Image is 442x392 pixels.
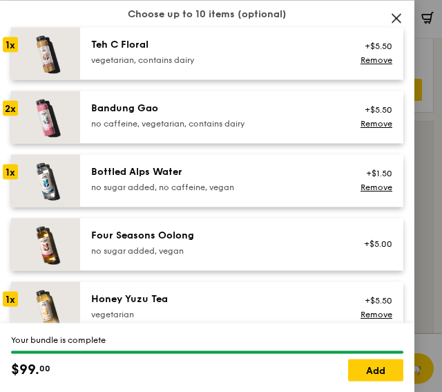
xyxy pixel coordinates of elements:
span: $99. [11,359,39,380]
img: daily_normal_HORZ-teh-c-floral.jpg [11,27,80,80]
div: +$5.50 [329,295,392,306]
img: daily_normal_honey-yuzu-tea.jpg [11,281,80,334]
img: daily_normal_HORZ-bandung-gao.jpg [11,91,80,143]
div: +$5.00 [329,239,392,250]
div: 2x [3,100,18,115]
div: Bottled Alps Water [91,165,313,179]
img: daily_normal_HORZ-four-seasons-oolong.jpg [11,218,80,270]
div: Teh C Floral [91,38,313,52]
div: +$1.50 [329,168,392,179]
div: 1x [3,164,18,179]
div: Four Seasons Oolong [91,229,313,243]
div: +$5.50 [329,41,392,52]
a: Remove [361,119,392,129]
a: Remove [361,183,392,192]
div: Bandung Gao [91,102,313,115]
div: no sugar added, no caffeine, vegan [91,182,313,193]
img: daily_normal_HORZ-bottled-alps-water.jpg [11,154,80,207]
span: 00 [39,362,50,373]
div: +$5.50 [329,104,392,115]
a: Add [348,359,403,381]
div: vegetarian [91,309,313,320]
a: Remove [361,55,392,65]
div: Honey Yuzu Tea [91,292,313,306]
div: 1x [3,291,18,306]
div: 1x [3,37,18,52]
a: Remove [361,310,392,319]
div: Choose up to 10 items (optional) [11,8,403,21]
div: no sugar added, vegan [91,245,313,256]
div: vegetarian, contains dairy [91,55,313,66]
div: no caffeine, vegetarian, contains dairy [91,118,313,129]
div: Your bundle is complete [11,334,403,345]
